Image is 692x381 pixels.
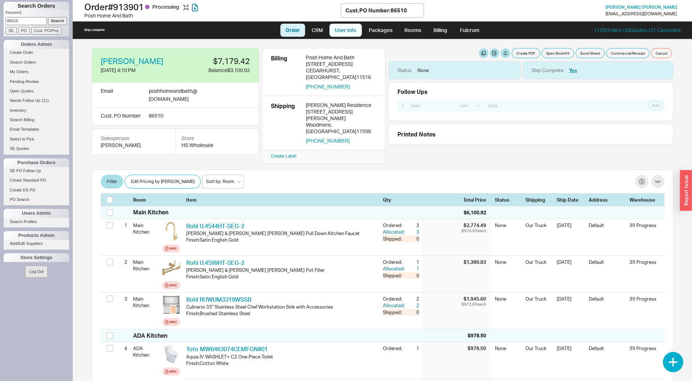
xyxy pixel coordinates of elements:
div: [PERSON_NAME] & [PERSON_NAME] [PERSON_NAME] Pull Down Kitchen Faucet [186,230,377,237]
div: $924.83 each [461,229,486,233]
div: Room [133,197,159,203]
div: $978.50 [468,332,486,339]
div: Allocated: [383,229,406,235]
div: 1 [118,219,127,231]
span: [PERSON_NAME] [PERSON_NAME] [605,4,677,10]
div: Posh Home And Bath [306,54,376,61]
span: ( 11 ) [42,98,49,103]
span: Spec Book 4 / 4 [546,50,569,56]
div: 39 Progress [629,222,659,229]
div: Finish : Cotton White [186,360,377,366]
div: 3 [406,222,419,229]
div: $1,380.83 [464,259,486,265]
div: Main Kitchen [133,256,159,275]
div: Users Admin [4,209,69,218]
a: Inventory [4,107,69,114]
div: Ship complete [84,28,105,32]
a: Needs Follow Up(11) [4,97,69,104]
img: U4599HTSEG2_alpwer [162,259,180,277]
a: Email Templates [4,126,69,133]
button: Commercial Receipt [606,48,649,58]
button: Create PDF [512,48,540,58]
div: Shipped: [383,309,406,315]
div: Our Truck [525,259,552,270]
div: None [495,259,521,270]
h1: Search Orders [4,2,69,10]
div: Spec [169,369,177,374]
div: [DATE] [557,222,584,234]
div: Total Price [463,197,491,203]
div: 1 [406,265,419,272]
span: Excel Sheet [580,50,600,56]
div: Spec [169,246,177,251]
a: Rohl RUWUM3319WSSB [186,296,251,303]
div: Products Admin [4,231,69,240]
a: Spec [162,245,180,253]
div: Printed Notes [397,130,664,138]
div: Finish : Brushed Stainless Steel [186,310,377,317]
button: Yes [569,67,577,74]
div: $2,774.49 [461,222,486,229]
p: Keyword: [5,10,69,17]
div: 2 [406,302,419,309]
button: Add [648,101,663,110]
div: 1 [406,345,419,352]
button: Excel Sheet [576,48,605,58]
input: Date [407,101,453,111]
div: $6,100.92 [464,209,486,216]
div: Status [397,67,412,74]
a: User info [329,24,362,37]
div: Ordered: [383,345,406,352]
span: Create PDF [516,50,535,56]
span: Edit Pricing by [PERSON_NAME] [131,177,195,186]
div: Store [181,135,253,142]
div: 2 [118,256,127,268]
div: Shipped: [383,235,406,242]
div: Default [589,259,625,270]
img: MW6463074CUMFG_01_bstfqj [162,345,180,363]
div: Follow Ups [397,88,428,95]
div: Cust. PO Number : 86510 [345,7,407,14]
input: Note [484,101,612,111]
div: HS Wholesale [181,142,253,149]
div: Salesperson [101,135,167,142]
div: Billing [271,54,300,90]
div: 0 [406,309,419,315]
div: 4 [118,342,127,354]
a: Select to Pick [4,135,69,143]
div: $978.50 [468,345,486,352]
button: Cancel [651,48,672,58]
a: Create Order [4,49,69,56]
a: Open Quotes [4,87,69,95]
div: Ship Date [557,197,584,203]
span: Add [652,103,660,108]
div: 0 [406,272,419,279]
a: [PERSON_NAME] [PERSON_NAME] [605,5,677,10]
div: ADA Kitchen [133,342,159,361]
a: SE PO Follow Up [4,167,69,175]
div: 39 Progress [629,345,659,352]
div: poshhomeandbath @ [DOMAIN_NAME] [149,87,235,103]
button: Log Out [25,266,47,278]
div: Ordered: [383,295,406,302]
span: Filter [107,177,117,186]
div: Our Truck [525,295,552,307]
div: Email [101,87,113,103]
a: Create DS PO [4,186,69,194]
div: [PERSON_NAME] [101,142,167,149]
h1: Order # 913901 [84,2,341,12]
span: Needs Follow Up [10,98,40,103]
div: $1,945.60 [461,295,486,302]
div: $972.80 each [461,302,486,306]
div: Finish : Satin English Gold [186,273,377,280]
div: CEDARHURST , [GEOGRAPHIC_DATA] 11516 [306,67,376,80]
div: Item [186,197,380,203]
span: Commercial Receipt [611,50,645,56]
span: Processing [152,4,180,10]
button: Allocated:3 [383,229,419,235]
span: Cancel [656,50,667,56]
a: Pending Review [4,78,69,86]
div: Orders Admin [4,40,69,49]
div: 2 [406,295,419,302]
input: PO [18,27,30,35]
